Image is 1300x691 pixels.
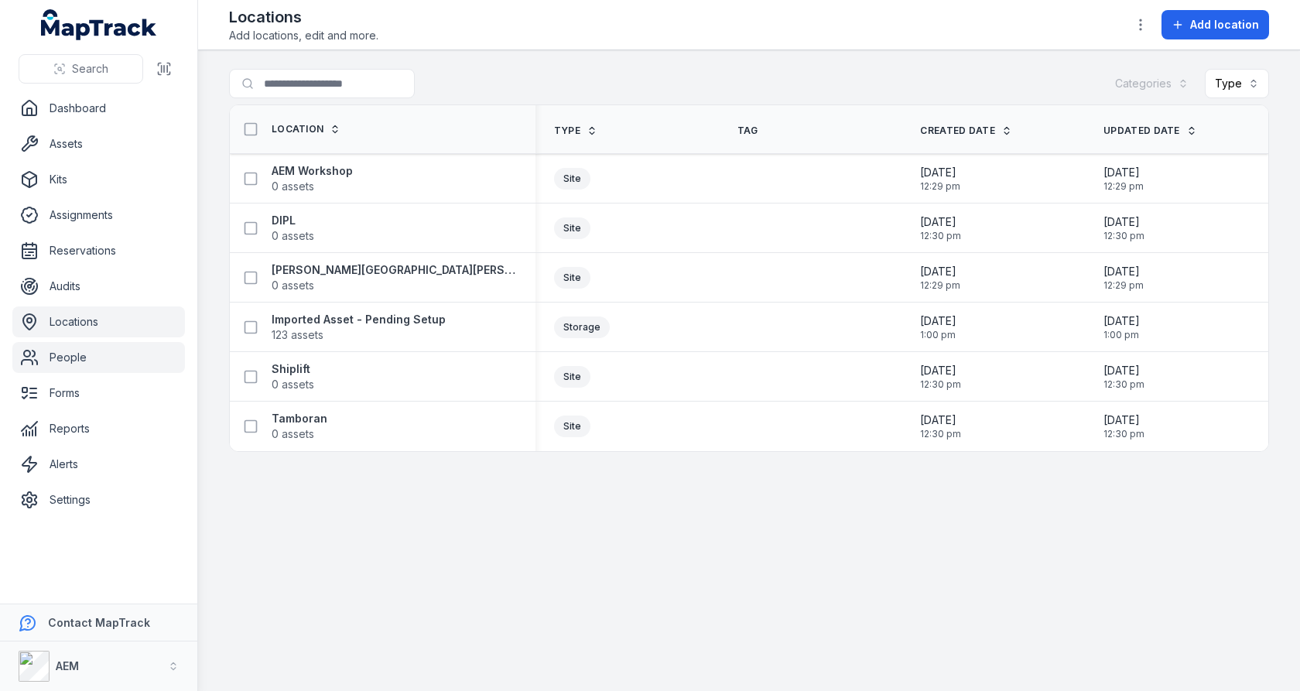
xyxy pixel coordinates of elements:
span: 12:29 pm [1103,180,1144,193]
span: [DATE] [920,214,961,230]
span: 12:30 pm [1103,230,1144,242]
strong: Shiplift [272,361,314,377]
time: 28/08/2025, 12:30:31 pm [920,214,961,242]
strong: Contact MapTrack [48,616,150,629]
button: Type [1205,69,1269,98]
time: 28/08/2025, 12:29:56 pm [920,264,960,292]
span: [DATE] [1103,412,1144,428]
span: Type [554,125,580,137]
div: Site [554,416,590,437]
span: 12:29 pm [920,279,960,292]
time: 28/08/2025, 12:30:31 pm [1103,214,1144,242]
strong: [PERSON_NAME][GEOGRAPHIC_DATA][PERSON_NAME] [272,262,517,278]
span: 0 assets [272,426,314,442]
div: Storage [554,316,610,338]
span: 1:00 pm [920,329,956,341]
time: 04/02/2025, 1:00:31 pm [1103,313,1140,341]
time: 04/02/2025, 1:00:31 pm [920,313,956,341]
a: AEM Workshop0 assets [272,163,353,194]
span: 12:30 pm [920,378,961,391]
a: Assignments [12,200,185,231]
a: Updated Date [1103,125,1197,137]
span: [DATE] [920,363,961,378]
a: Reports [12,413,185,444]
a: Location [272,123,340,135]
span: 0 assets [272,278,314,293]
a: Audits [12,271,185,302]
span: [DATE] [920,412,961,428]
div: Site [554,267,590,289]
span: 0 assets [272,179,314,194]
span: 12:30 pm [1103,378,1144,391]
a: Locations [12,306,185,337]
a: Assets [12,128,185,159]
time: 28/08/2025, 12:30:40 pm [920,363,961,391]
a: Reservations [12,235,185,266]
span: 12:29 pm [920,180,960,193]
a: Type [554,125,597,137]
a: Dashboard [12,93,185,124]
a: DIPL0 assets [272,213,314,244]
time: 28/08/2025, 12:29:17 pm [920,165,960,193]
strong: AEM [56,659,79,672]
span: 0 assets [272,377,314,392]
a: [PERSON_NAME][GEOGRAPHIC_DATA][PERSON_NAME]0 assets [272,262,517,293]
span: [DATE] [920,165,960,180]
a: Created Date [920,125,1012,137]
span: Created Date [920,125,995,137]
strong: Imported Asset - Pending Setup [272,312,446,327]
button: Search [19,54,143,84]
button: Add location [1161,10,1269,39]
span: Updated Date [1103,125,1180,137]
span: 123 assets [272,327,323,343]
span: Tag [737,125,758,137]
span: Location [272,123,323,135]
a: MapTrack [41,9,157,40]
a: Alerts [12,449,185,480]
span: [DATE] [1103,214,1144,230]
span: 12:29 pm [1103,279,1144,292]
time: 28/08/2025, 12:30:21 pm [920,412,961,440]
span: Search [72,61,108,77]
span: 12:30 pm [1103,428,1144,440]
span: Add location [1190,17,1259,32]
span: Add locations, edit and more. [229,28,378,43]
span: 12:30 pm [920,428,961,440]
span: [DATE] [1103,264,1144,279]
span: [DATE] [1103,165,1144,180]
span: 0 assets [272,228,314,244]
span: 12:30 pm [920,230,961,242]
strong: AEM Workshop [272,163,353,179]
a: Shiplift0 assets [272,361,314,392]
span: [DATE] [920,313,956,329]
a: People [12,342,185,373]
a: Tamboran0 assets [272,411,327,442]
time: 28/08/2025, 12:30:21 pm [1103,412,1144,440]
strong: Tamboran [272,411,327,426]
div: Site [554,366,590,388]
a: Settings [12,484,185,515]
span: 1:00 pm [1103,329,1140,341]
time: 28/08/2025, 12:29:56 pm [1103,264,1144,292]
strong: DIPL [272,213,314,228]
h2: Locations [229,6,378,28]
span: [DATE] [920,264,960,279]
span: [DATE] [1103,363,1144,378]
div: Site [554,217,590,239]
a: Forms [12,378,185,409]
time: 28/08/2025, 12:30:40 pm [1103,363,1144,391]
a: Imported Asset - Pending Setup123 assets [272,312,446,343]
time: 28/08/2025, 12:29:17 pm [1103,165,1144,193]
span: [DATE] [1103,313,1140,329]
a: Kits [12,164,185,195]
div: Site [554,168,590,190]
